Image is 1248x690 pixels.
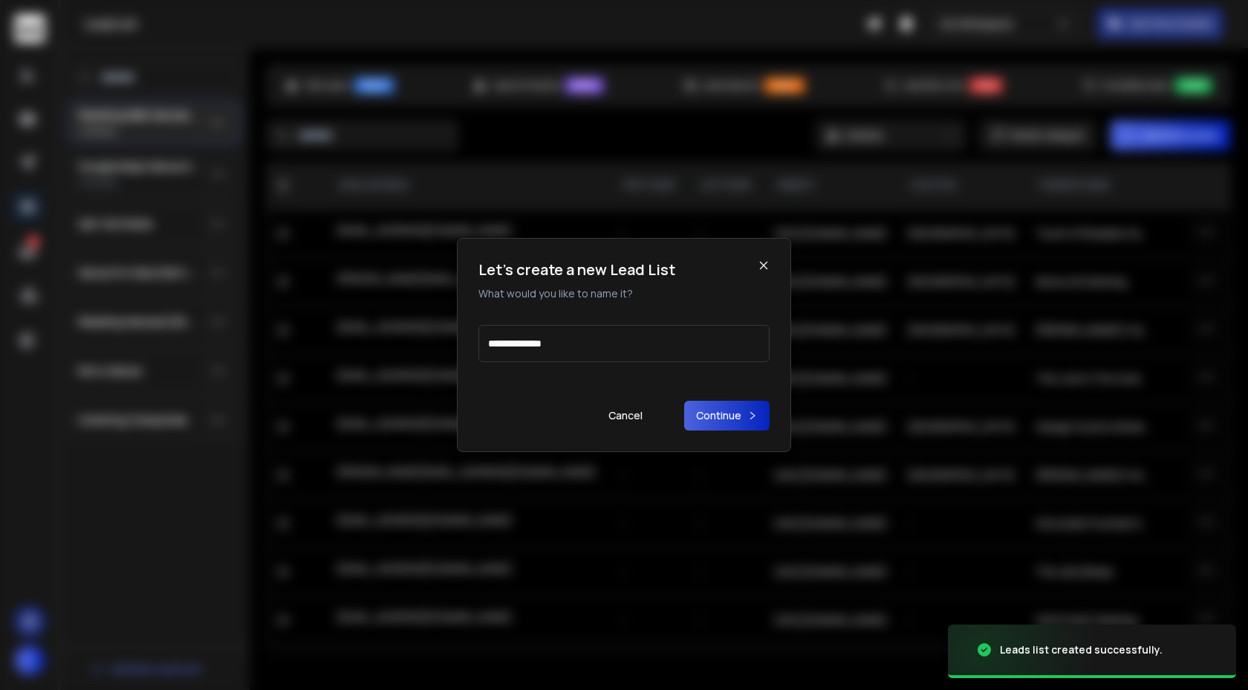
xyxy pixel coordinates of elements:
[478,259,675,280] h1: Let's create a new Lead List
[478,286,675,301] p: What would you like to name it?
[597,401,654,431] button: Cancel
[1000,642,1163,657] div: Leads list created successfully.
[684,401,770,431] button: Continue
